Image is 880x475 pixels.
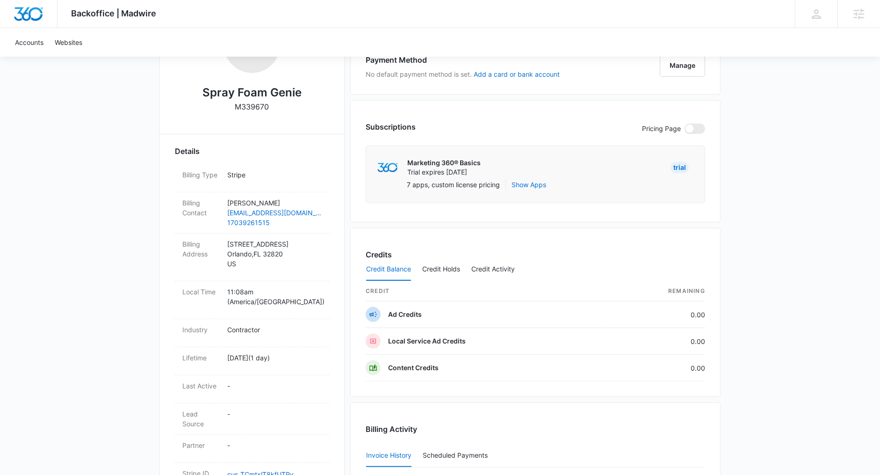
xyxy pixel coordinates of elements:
th: credit [366,281,606,301]
dt: Billing Contact [182,198,220,218]
div: Billing TypeStripe [175,164,329,192]
dt: Last Active [182,381,220,391]
p: Local Service Ad Credits [388,336,466,346]
h3: Payment Method [366,54,560,66]
a: Accounts [9,28,49,57]
p: M339670 [235,101,269,112]
div: Billing Contact[PERSON_NAME][EMAIL_ADDRESS][DOMAIN_NAME]17039261515 [175,192,329,234]
h3: Billing Activity [366,424,705,435]
a: Websites [49,28,88,57]
a: 17039261515 [227,218,322,227]
p: 7 apps, custom license pricing [407,180,500,190]
dt: Lifetime [182,353,220,363]
th: Remaining [606,281,705,301]
p: - [227,409,322,419]
span: Backoffice | Madwire [72,8,157,18]
div: Lead Source- [175,403,329,435]
p: Ad Credits [388,310,422,319]
div: Billing Address[STREET_ADDRESS]Orlando,FL 32820US [175,234,329,281]
p: [STREET_ADDRESS] Orlando , FL 32820 US [227,239,322,269]
p: No default payment method is set. [366,69,560,79]
button: Manage [660,54,705,77]
td: 0.00 [606,355,705,381]
div: IndustryContractor [175,319,329,347]
img: marketing360Logo [377,163,397,173]
span: Details [175,146,200,157]
p: Marketing 360® Basics [407,158,481,168]
button: Show Apps [512,180,546,190]
td: 0.00 [606,328,705,355]
h3: Subscriptions [366,121,416,132]
p: - [227,440,322,450]
dt: Industry [182,325,220,335]
button: Credit Balance [366,258,411,281]
p: 11:08am ( America/[GEOGRAPHIC_DATA] ) [227,287,322,307]
dt: Billing Address [182,239,220,259]
h2: Spray Foam Genie [202,84,302,101]
td: 0.00 [606,301,705,328]
button: Credit Activity [471,258,515,281]
p: - [227,381,322,391]
p: [PERSON_NAME] [227,198,322,208]
dt: Local Time [182,287,220,297]
a: [EMAIL_ADDRESS][DOMAIN_NAME] [227,208,322,218]
div: Last Active- [175,375,329,403]
p: Trial expires [DATE] [407,168,481,177]
button: Add a card or bank account [474,71,560,78]
div: Lifetime[DATE](1 day) [175,347,329,375]
dt: Partner [182,440,220,450]
p: Content Credits [388,363,439,373]
button: Invoice History [366,445,411,467]
p: [DATE] ( 1 day ) [227,353,322,363]
div: Scheduled Payments [423,452,491,459]
h3: Credits [366,249,392,260]
div: Partner- [175,435,329,463]
dt: Lead Source [182,409,220,429]
p: Pricing Page [642,124,681,134]
button: Credit Holds [422,258,460,281]
div: Trial [671,162,689,173]
p: Stripe [227,170,322,180]
div: Local Time11:08am (America/[GEOGRAPHIC_DATA]) [175,281,329,319]
dt: Billing Type [182,170,220,180]
p: Contractor [227,325,322,335]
